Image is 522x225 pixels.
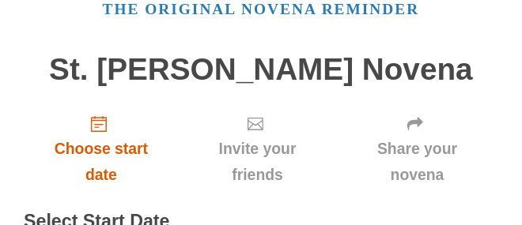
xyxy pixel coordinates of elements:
[195,136,320,188] span: Invite your friends
[352,136,482,188] span: Share your novena
[24,53,498,87] h1: St. [PERSON_NAME] Novena
[103,1,420,17] a: The original novena reminder
[179,102,336,196] div: Click "Next" to confirm your start date first.
[40,136,163,188] span: Choose start date
[336,102,498,196] div: Click "Next" to confirm your start date first.
[24,102,179,196] a: Choose start date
